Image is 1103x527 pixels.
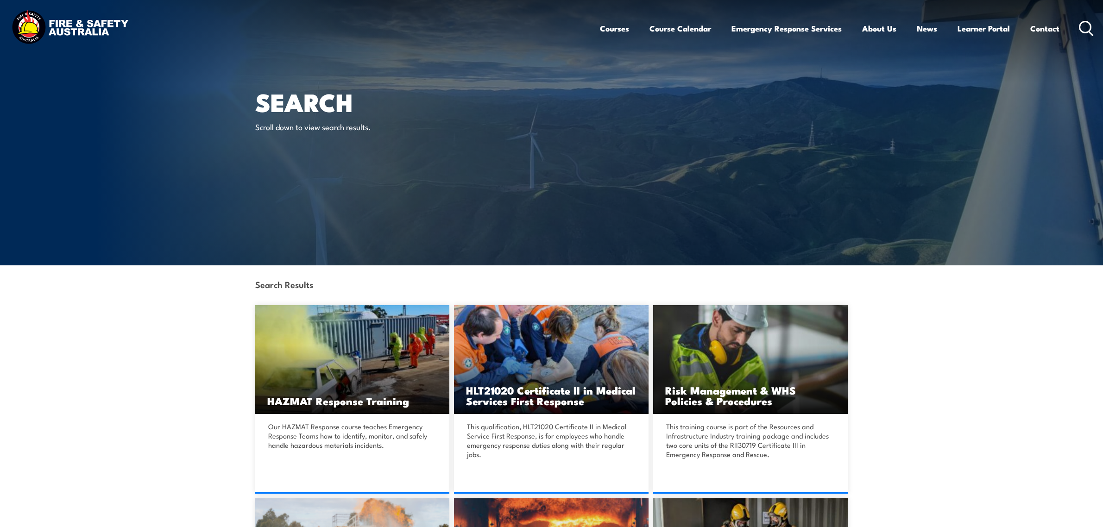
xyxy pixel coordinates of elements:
[268,422,434,450] p: Our HAZMAT Response course teaches Emergency Response Teams how to identify, monitor, and safely ...
[267,395,438,406] h3: HAZMAT Response Training
[862,16,896,41] a: About Us
[1030,16,1059,41] a: Contact
[255,91,484,113] h1: Search
[255,305,450,414] img: HAZMAT Response course
[653,305,848,414] img: Risk Management & WHS Policies & Procedures
[917,16,937,41] a: News
[666,422,832,459] p: This training course is part of the Resources and Infrastructure Industry training package and in...
[958,16,1010,41] a: Learner Portal
[255,305,450,414] a: HAZMAT Response Training
[467,422,633,459] p: This qualification, HLT21020 Certificate II in Medical Service First Response, is for employees w...
[649,16,711,41] a: Course Calendar
[255,278,313,290] strong: Search Results
[454,305,649,414] img: HLT21020 Certificate II in Medical Services First Response
[255,121,424,132] p: Scroll down to view search results.
[731,16,842,41] a: Emergency Response Services
[466,385,637,406] h3: HLT21020 Certificate II in Medical Services First Response
[665,385,836,406] h3: Risk Management & WHS Policies & Procedures
[600,16,629,41] a: Courses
